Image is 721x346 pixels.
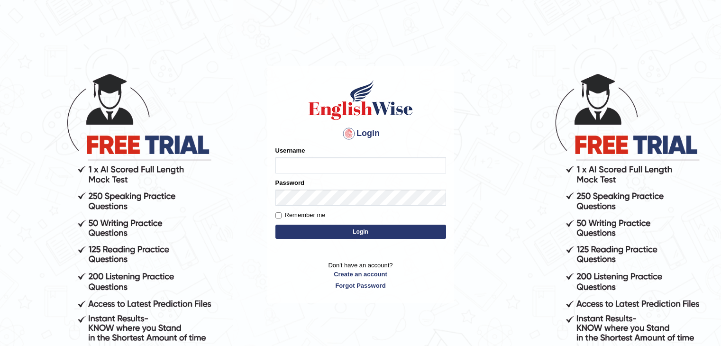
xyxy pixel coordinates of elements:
a: Create an account [275,270,446,279]
label: Password [275,178,304,187]
label: Remember me [275,210,326,220]
img: Logo of English Wise sign in for intelligent practice with AI [307,79,415,121]
input: Remember me [275,212,282,219]
a: Forgot Password [275,281,446,290]
label: Username [275,146,305,155]
button: Login [275,225,446,239]
h4: Login [275,126,446,141]
p: Don't have an account? [275,261,446,290]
